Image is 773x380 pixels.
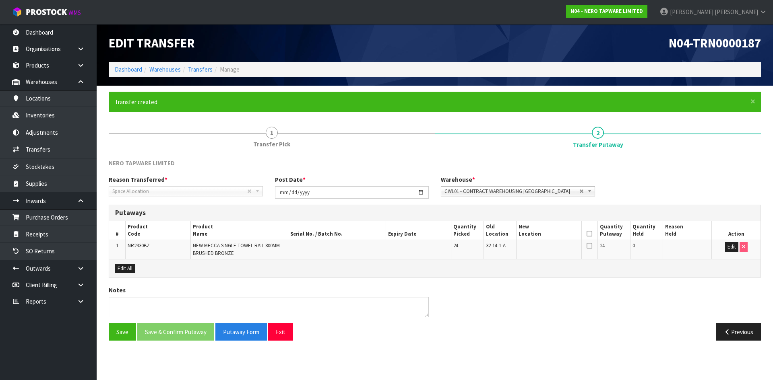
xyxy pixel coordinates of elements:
button: Putaway Form [215,323,267,341]
button: Edit [725,242,738,252]
span: CWL01 - CONTRACT WAREHOUSING [GEOGRAPHIC_DATA] [444,187,579,196]
th: Expiry Date [386,221,451,240]
span: NEW MECCA SINGLE TOWEL RAIL 800MM BRUSHED BRONZE [193,242,280,256]
a: Transfers [188,66,213,73]
th: Product Code [125,221,190,240]
span: [PERSON_NAME] [670,8,713,16]
th: Action [712,221,761,240]
span: 24 [453,242,458,249]
label: Reason Transferred [109,175,167,184]
span: Transfer Pick [253,140,290,148]
label: Warehouse [441,175,475,184]
span: 24 [600,242,605,249]
span: 2 [592,127,604,139]
th: Product Name [190,221,288,240]
span: Space Allocation [112,187,247,196]
th: Old Location [484,221,516,240]
button: Edit All [115,264,135,273]
span: Transfer Putaway [573,140,623,149]
small: WMS [68,9,81,16]
span: Transfer Putaway [109,153,761,347]
th: Quantity Picked [451,221,484,240]
label: Notes [109,286,126,294]
span: NERO TAPWARE LIMITED [109,159,175,167]
button: Previous [716,323,761,341]
a: Warehouses [149,66,181,73]
h3: Putaways [115,209,754,217]
span: ProStock [26,7,67,17]
a: Dashboard [115,66,142,73]
th: Quantity Held [630,221,663,240]
img: cube-alt.png [12,7,22,17]
th: # [109,221,125,240]
span: × [750,96,755,107]
th: Serial No. / Batch No. [288,221,386,240]
th: New Location [516,221,581,240]
span: [PERSON_NAME] [715,8,758,16]
button: Save & Confirm Putaway [137,323,214,341]
label: Post Date [275,175,306,184]
span: 1 [266,127,278,139]
span: 1 [116,242,118,249]
span: 0 [632,242,635,249]
button: Save [109,323,136,341]
span: Manage [220,66,240,73]
th: Reason Held [663,221,711,240]
span: Edit Transfer [109,35,195,51]
span: Transfer created [115,98,157,106]
span: N04-TRN0000187 [669,35,761,51]
span: NR2330BZ [128,242,150,249]
strong: N04 - NERO TAPWARE LIMITED [570,8,643,14]
span: 32-14-1-A [486,242,506,249]
input: Post Date [275,186,429,199]
span: Putaway Form [223,328,259,336]
button: Exit [268,323,293,341]
a: N04 - NERO TAPWARE LIMITED [566,5,647,18]
th: Quantity Putaway [597,221,630,240]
